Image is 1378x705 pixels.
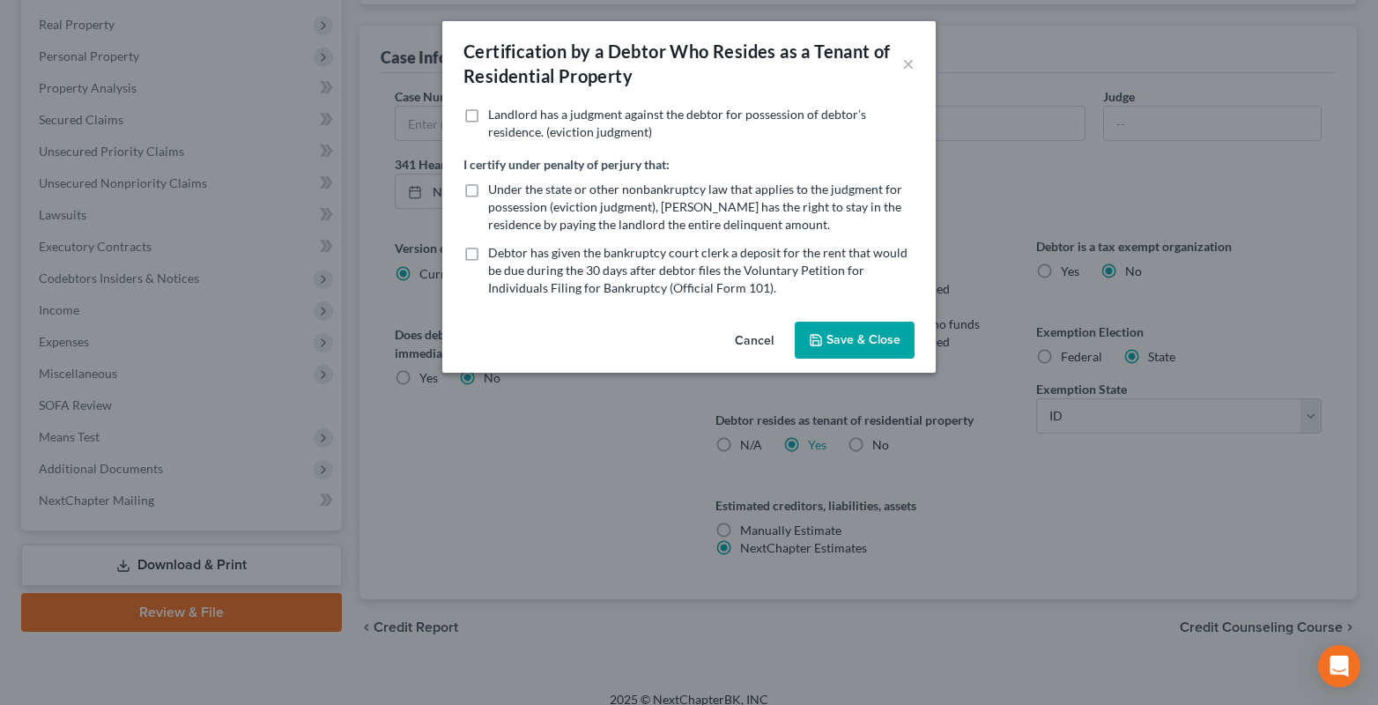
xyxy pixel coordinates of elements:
div: Certification by a Debtor Who Resides as a Tenant of Residential Property [463,39,902,88]
span: Debtor has given the bankruptcy court clerk a deposit for the rent that would be due during the 3... [488,245,908,295]
span: Landlord has a judgment against the debtor for possession of debtor’s residence. (eviction judgment) [488,107,866,139]
button: × [902,53,915,74]
button: Save & Close [795,322,915,359]
label: I certify under penalty of perjury that: [463,155,670,174]
div: Open Intercom Messenger [1318,645,1360,687]
span: Under the state or other nonbankruptcy law that applies to the judgment for possession (eviction ... [488,182,902,232]
button: Cancel [721,323,788,359]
